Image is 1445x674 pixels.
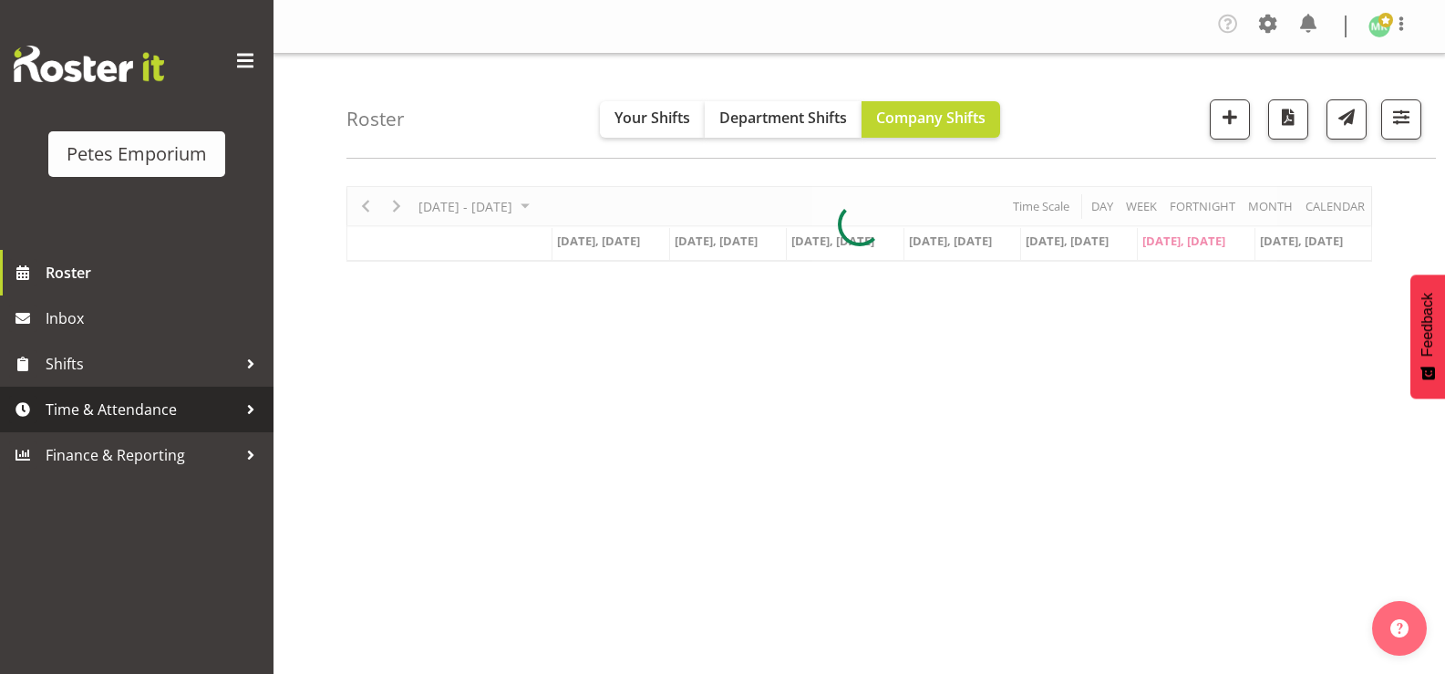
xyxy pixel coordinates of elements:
[705,101,862,138] button: Department Shifts
[46,350,237,378] span: Shifts
[46,441,237,469] span: Finance & Reporting
[1419,293,1436,357] span: Feedback
[46,259,264,286] span: Roster
[1410,275,1445,399] button: Feedback - Show survey
[14,46,164,82] img: Rosterit website logo
[1268,99,1308,140] button: Download a PDF of the roster according to the set date range.
[1326,99,1367,140] button: Send a list of all shifts for the selected filtered period to all rostered employees.
[600,101,705,138] button: Your Shifts
[67,140,207,168] div: Petes Emporium
[346,109,405,130] h4: Roster
[719,108,847,128] span: Department Shifts
[876,108,986,128] span: Company Shifts
[614,108,690,128] span: Your Shifts
[862,101,1000,138] button: Company Shifts
[46,305,264,332] span: Inbox
[1368,16,1390,37] img: melanie-richardson713.jpg
[1390,619,1409,638] img: help-xxl-2.png
[46,396,237,423] span: Time & Attendance
[1381,99,1421,140] button: Filter Shifts
[1210,99,1250,140] button: Add a new shift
